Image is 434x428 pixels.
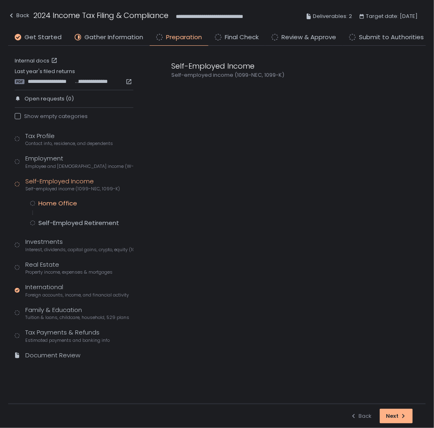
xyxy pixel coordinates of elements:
[25,163,133,169] span: Employee and [DEMOGRAPHIC_DATA] income (W-2s)
[33,10,168,21] h1: 2024 Income Tax Filing & Compliance
[25,247,133,253] span: Interest, dividends, capital gains, crypto, equity (1099s, K-1s)
[313,11,352,21] span: Deliverables: 2
[25,132,113,147] div: Tax Profile
[84,33,143,42] span: Gather Information
[166,33,202,42] span: Preparation
[25,305,129,321] div: Family & Education
[386,412,407,420] div: Next
[25,186,120,192] span: Self-employed income (1099-NEC, 1099-K)
[8,11,29,20] div: Back
[25,269,113,275] span: Property income, expenses & mortgages
[25,140,113,147] span: Contact info, residence, and dependents
[25,237,133,253] div: Investments
[15,57,59,65] a: Internal docs
[25,328,110,343] div: Tax Payments & Refunds
[25,177,120,192] div: Self-Employed Income
[25,283,129,298] div: International
[15,68,133,85] div: Last year's filed returns
[281,33,336,42] span: Review & Approve
[380,409,413,424] button: Next
[366,11,418,21] span: Target date: [DATE]
[359,33,424,42] span: Submit to Authorities
[350,409,372,424] button: Back
[38,199,77,207] div: Home Office
[350,412,372,420] div: Back
[171,60,410,71] div: Self-Employed Income
[25,154,133,169] div: Employment
[25,292,129,298] span: Foreign accounts, income, and financial activity
[25,314,129,321] span: Tuition & loans, childcare, household, 529 plans
[25,337,110,343] span: Estimated payments and banking info
[24,33,62,42] span: Get Started
[25,260,113,276] div: Real Estate
[25,351,80,360] div: Document Review
[38,219,119,227] div: Self-Employed Retirement
[171,71,410,79] div: Self-employed income (1099-NEC, 1099-K)
[24,95,74,103] span: Open requests (0)
[8,10,29,23] button: Back
[225,33,259,42] span: Final Check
